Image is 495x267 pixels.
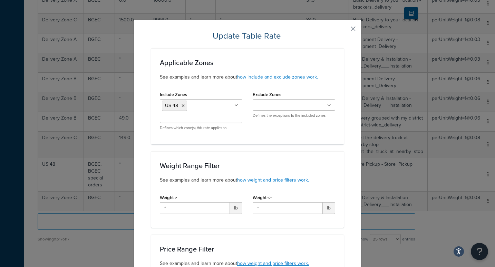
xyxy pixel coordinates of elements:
h3: Price Range Filter [160,245,335,253]
span: lb [323,202,335,214]
label: Weight > [160,195,177,200]
h2: Update Table Rate [151,30,344,41]
h3: Weight Range Filter [160,162,335,170]
h3: Applicable Zones [160,59,335,66]
p: Defines which zone(s) this rate applies to [160,125,242,131]
label: Exclude Zones [253,92,281,97]
span: lb [230,202,242,214]
p: Defines the exceptions to the included zones [253,113,335,118]
a: how weight and price filters work. [237,176,309,184]
a: how include and exclude zones work. [237,73,318,81]
p: See examples and learn more about [160,176,335,184]
label: Weight <= [253,195,272,200]
label: Include Zones [160,92,187,97]
span: US 48 [165,102,178,109]
a: how weight and price filters work. [237,260,309,267]
p: See examples and learn more about [160,73,335,81]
